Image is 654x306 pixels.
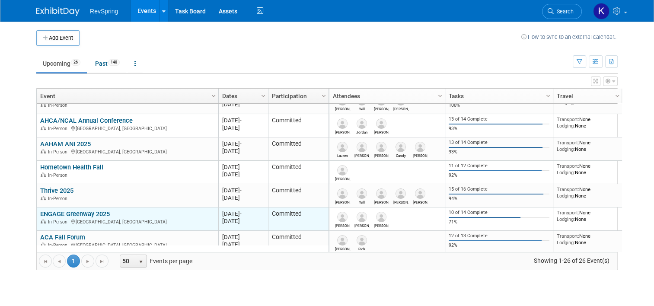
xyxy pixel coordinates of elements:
span: In-Person [48,149,70,155]
a: How to sync to an external calendar... [521,34,618,40]
div: 93% [449,149,550,155]
div: Jesse Houston [374,199,389,204]
div: Will Spears [354,199,370,204]
div: [DATE] [222,194,264,201]
a: Go to the first page [39,255,52,268]
div: [DATE] [222,210,264,217]
img: Adam Sanborn [357,212,367,222]
div: 71% [449,219,550,225]
span: 26 [71,59,80,66]
div: [DATE] [222,140,264,147]
span: In-Person [48,102,70,108]
span: Transport: [557,140,579,146]
img: In-Person Event [41,196,46,200]
img: Paul Mulbah [337,165,348,175]
img: Candy Edie [396,142,406,152]
a: Dates [222,89,262,103]
div: Adam Sanborn [354,222,370,228]
a: Tasks [449,89,547,103]
td: Committed [268,114,329,137]
div: Candy Edie [393,152,408,158]
div: [DATE] [222,217,264,225]
img: Adam Sanborn [396,188,406,199]
div: None None [557,186,619,199]
span: Go to the next page [84,258,91,265]
span: Lodging: [557,123,575,129]
div: Bob Duggan [335,245,350,251]
div: James (Jim) Hosty [335,105,350,111]
img: Jordan Sota [357,118,367,129]
div: Josh Machia [335,222,350,228]
span: Transport: [557,186,579,192]
div: Paul Mulbah [335,175,350,181]
div: Jordan Sota [354,129,370,134]
button: Add Event [36,30,80,46]
div: Heather Crowell [335,199,350,204]
div: 94% [449,196,550,202]
img: Josh Machia [337,212,348,222]
img: Eric Langlee [337,118,348,129]
div: [GEOGRAPHIC_DATA], [GEOGRAPHIC_DATA] [40,124,214,132]
div: Eric Langlee [335,129,350,134]
div: Rich Schlegel [354,245,370,251]
div: 15 of 16 Complete [449,186,550,192]
a: Event [40,89,213,103]
span: 148 [108,59,120,66]
div: Raymond Vogel [374,105,389,111]
span: Lodging: [557,239,575,245]
div: [DATE] [222,241,264,248]
a: Participation [272,89,323,103]
div: None None [557,140,619,152]
a: Column Settings [209,89,219,102]
a: Column Settings [319,89,329,102]
span: Showing 1-26 of 26 Event(s) [526,255,617,267]
a: Column Settings [436,89,445,102]
span: Transport: [557,163,579,169]
span: - [240,187,242,194]
span: In-Person [48,219,70,225]
td: Committed [268,161,329,184]
span: In-Person [48,126,70,131]
div: 11 of 12 Complete [449,163,550,169]
span: Transport: [557,116,579,122]
div: Patrick Kimpler [354,152,370,158]
span: Lodging: [557,146,575,152]
a: Column Settings [544,89,553,102]
span: - [240,140,242,147]
span: select [137,258,144,265]
a: Travel [557,89,616,103]
div: Chad Zingler [374,152,389,158]
span: Column Settings [614,92,621,99]
span: - [240,117,242,124]
span: Column Settings [320,92,327,99]
img: Kelsey Culver [593,3,609,19]
span: Go to the first page [42,258,49,265]
a: ENGAGE Greenway 2025 [40,210,110,218]
span: - [240,210,242,217]
div: 93% [449,126,550,132]
span: Column Settings [260,92,267,99]
div: Adam Sanborn [393,199,408,204]
span: - [240,234,242,240]
a: Thrive 2025 [40,187,73,194]
img: Patrick Kimpler [357,142,367,152]
span: Column Settings [545,92,552,99]
img: Lauren Gerber [337,142,348,152]
img: In-Person Event [41,102,46,107]
div: [DATE] [222,187,264,194]
div: [GEOGRAPHIC_DATA], [GEOGRAPHIC_DATA] [40,241,214,249]
a: Go to the previous page [53,255,66,268]
img: In-Person Event [41,126,46,130]
img: Bob Duggan [337,235,348,245]
img: Kennon Askew [415,188,425,199]
img: Rich Schlegel [357,235,367,245]
div: [DATE] [222,147,264,155]
span: Events per page [109,255,201,268]
div: Todd Lohr [374,222,389,228]
div: Kennon Askew [413,199,428,204]
div: None None [557,163,619,175]
td: Committed [268,207,329,231]
span: In-Person [48,196,70,201]
div: Lauren Gerber [335,152,350,158]
img: In-Person Event [41,219,46,223]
